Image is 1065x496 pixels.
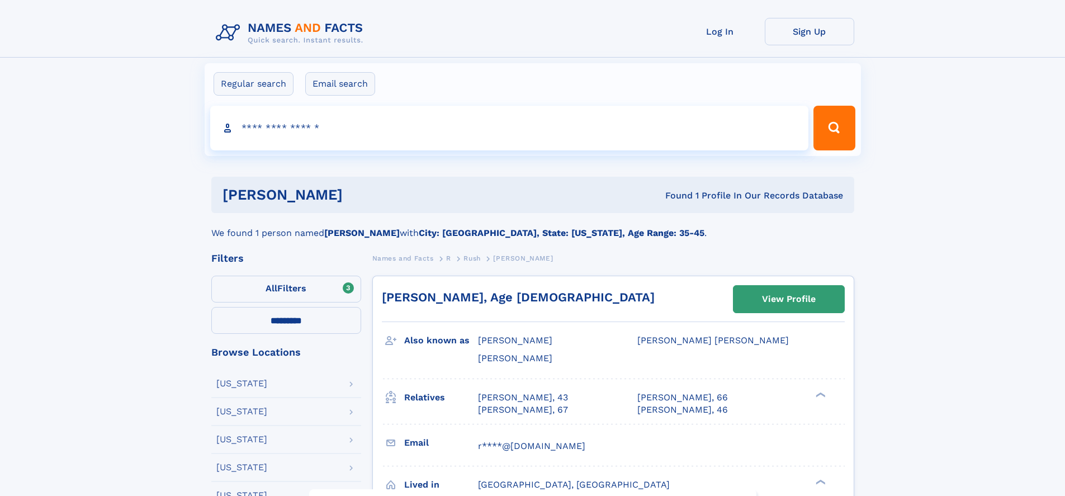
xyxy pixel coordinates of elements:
span: [PERSON_NAME] [478,353,552,363]
span: [GEOGRAPHIC_DATA], [GEOGRAPHIC_DATA] [478,479,670,490]
a: [PERSON_NAME], 66 [637,391,728,404]
div: Browse Locations [211,347,361,357]
h3: Email [404,433,478,452]
span: [PERSON_NAME] [PERSON_NAME] [637,335,789,346]
a: [PERSON_NAME], Age [DEMOGRAPHIC_DATA] [382,290,655,304]
div: View Profile [762,286,816,312]
a: View Profile [733,286,844,313]
a: Rush [463,251,480,265]
h3: Lived in [404,475,478,494]
span: [PERSON_NAME] [493,254,553,262]
label: Regular search [214,72,294,96]
input: search input [210,106,809,150]
button: Search Button [813,106,855,150]
span: Rush [463,254,480,262]
a: Names and Facts [372,251,434,265]
a: Sign Up [765,18,854,45]
h1: [PERSON_NAME] [223,188,504,202]
a: [PERSON_NAME], 67 [478,404,568,416]
span: [PERSON_NAME] [478,335,552,346]
b: [PERSON_NAME] [324,228,400,238]
div: [US_STATE] [216,463,267,472]
div: [US_STATE] [216,379,267,388]
div: ❯ [813,391,826,398]
span: R [446,254,451,262]
div: Filters [211,253,361,263]
div: ❯ [813,478,826,485]
div: Found 1 Profile In Our Records Database [504,190,843,202]
div: We found 1 person named with . [211,213,854,240]
b: City: [GEOGRAPHIC_DATA], State: [US_STATE], Age Range: 35-45 [419,228,704,238]
div: [US_STATE] [216,435,267,444]
a: [PERSON_NAME], 46 [637,404,728,416]
label: Filters [211,276,361,303]
a: [PERSON_NAME], 43 [478,391,568,404]
img: Logo Names and Facts [211,18,372,48]
a: R [446,251,451,265]
label: Email search [305,72,375,96]
a: Log In [675,18,765,45]
h3: Also known as [404,331,478,350]
div: [US_STATE] [216,407,267,416]
span: All [266,283,277,294]
h3: Relatives [404,388,478,407]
